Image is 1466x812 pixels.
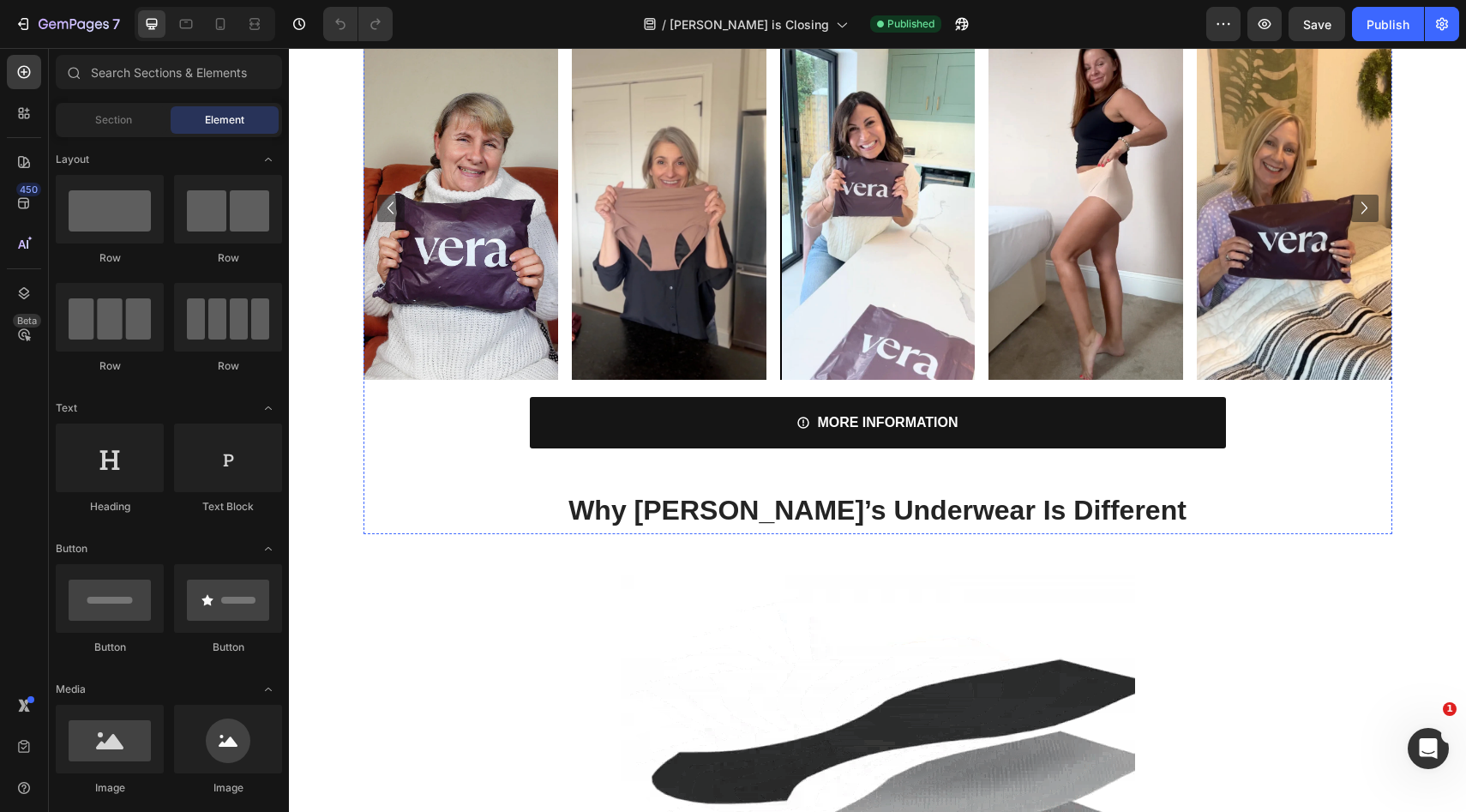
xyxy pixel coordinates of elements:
[255,146,282,173] span: Toggle open
[56,541,87,556] span: Button
[56,499,164,514] div: Heading
[174,640,282,655] div: Button
[289,48,1466,812] iframe: Design area
[1062,147,1090,174] button: Carousel Next Arrow
[56,250,164,266] div: Row
[255,676,282,703] span: Toggle open
[1367,15,1409,33] div: Publish
[255,535,282,562] span: Toggle open
[323,7,393,41] div: Undo/Redo
[670,15,829,33] span: [PERSON_NAME] is Closing
[56,682,86,697] span: Media
[16,183,41,196] div: 450
[1289,7,1345,41] button: Save
[112,14,120,34] p: 7
[887,16,934,32] span: Published
[56,358,164,374] div: Row
[174,780,282,796] div: Image
[56,640,164,655] div: Button
[279,447,898,478] strong: Why [PERSON_NAME]’s Underwear Is Different
[205,112,244,128] span: Element
[95,112,132,128] span: Section
[13,314,41,328] div: Beta
[1303,17,1331,32] span: Save
[56,55,282,89] input: Search Sections & Elements
[1408,728,1449,769] iframe: Intercom live chat
[255,394,282,422] span: Toggle open
[7,7,128,41] button: 7
[174,358,282,374] div: Row
[174,250,282,266] div: Row
[174,499,282,514] div: Text Block
[662,15,666,33] span: /
[241,349,937,400] a: MORE INFORMATION
[56,400,77,416] span: Text
[56,780,164,796] div: Image
[56,152,89,167] span: Layout
[1352,7,1424,41] button: Publish
[528,367,669,382] strong: MORE INFORMATION
[1443,702,1457,716] span: 1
